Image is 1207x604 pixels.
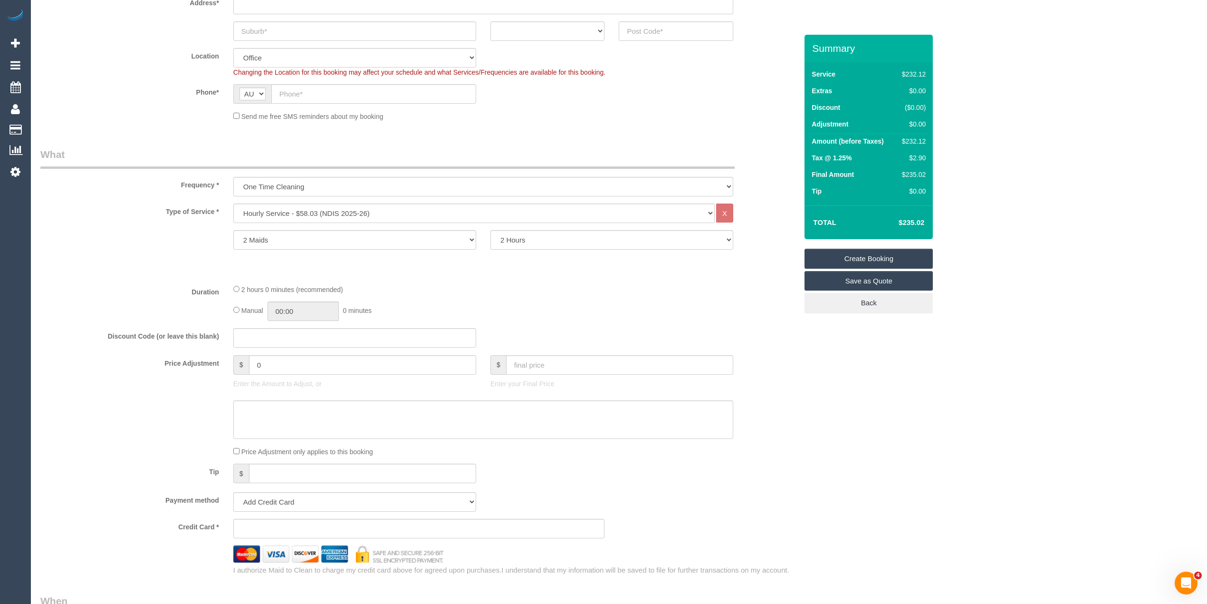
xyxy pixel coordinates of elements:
[812,103,840,112] label: Discount
[33,328,226,341] label: Discount Code (or leave this blank)
[898,153,926,163] div: $2.90
[898,86,926,96] div: $0.00
[241,113,383,120] span: Send me free SMS reminders about my booking
[506,355,733,375] input: final price
[233,355,249,375] span: $
[33,355,226,368] label: Price Adjustment
[33,48,226,61] label: Location
[813,218,836,226] strong: Total
[898,186,926,196] div: $0.00
[33,464,226,477] label: Tip
[812,153,852,163] label: Tax @ 1.25%
[33,177,226,190] label: Frequency *
[898,119,926,129] div: $0.00
[898,170,926,179] div: $235.02
[233,464,249,483] span: $
[241,524,597,533] iframe: Secure card payment input frame
[812,136,883,146] label: Amount (before Taxes)
[241,286,343,293] span: 2 hours 0 minutes (recommended)
[501,566,789,574] span: I understand that my information will be saved to file for further transactions on my account.
[1175,572,1197,594] iframe: Intercom live chat
[490,355,506,375] span: $
[812,86,832,96] label: Extras
[241,307,263,314] span: Manual
[870,219,924,227] h4: $235.02
[805,293,933,313] a: Back
[490,379,733,389] p: Enter your Final Price
[33,84,226,97] label: Phone*
[343,307,372,314] span: 0 minutes
[271,84,476,104] input: Phone*
[812,69,835,79] label: Service
[805,249,933,269] a: Create Booking
[898,136,926,146] div: $232.12
[33,284,226,297] label: Duration
[619,21,733,41] input: Post Code*
[33,204,226,216] label: Type of Service *
[233,68,605,76] span: Changing the Location for this booking may affect your schedule and what Services/Frequencies are...
[812,119,848,129] label: Adjustment
[226,565,805,575] div: I authorize Maid to Clean to charge my credit card above for agreed upon purchases.
[241,448,373,456] span: Price Adjustment only applies to this booking
[1194,572,1202,579] span: 4
[233,21,476,41] input: Suburb*
[233,379,476,389] p: Enter the Amount to Adjust, or
[898,103,926,112] div: ($0.00)
[40,147,735,169] legend: What
[812,186,822,196] label: Tip
[33,492,226,505] label: Payment method
[226,546,451,562] img: credit cards
[898,69,926,79] div: $232.12
[812,43,928,54] h3: Summary
[6,10,25,23] img: Automaid Logo
[33,519,226,532] label: Credit Card *
[812,170,854,179] label: Final Amount
[805,271,933,291] a: Save as Quote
